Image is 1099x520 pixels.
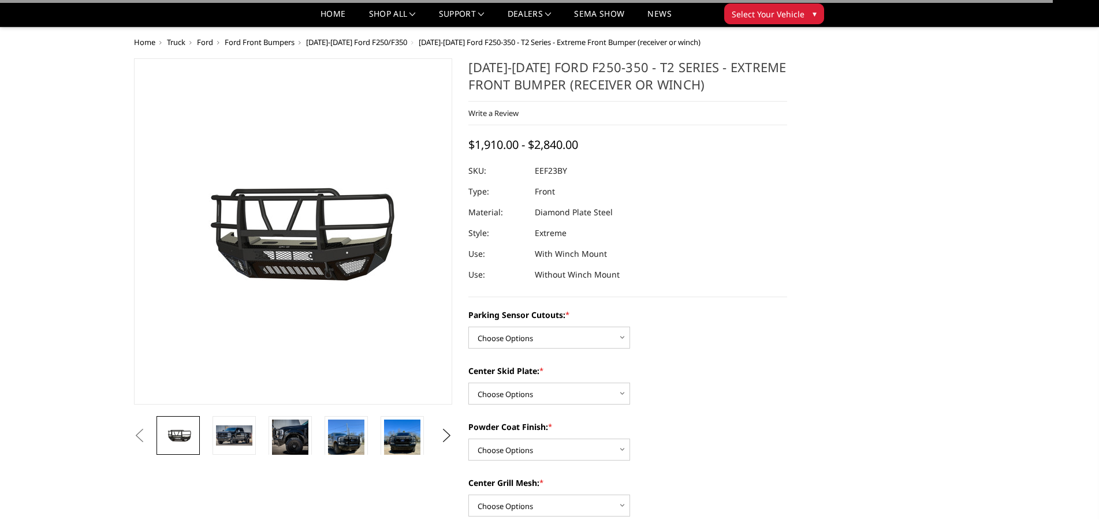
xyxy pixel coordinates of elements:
[321,10,345,27] a: Home
[328,420,364,468] img: 2023-2025 Ford F250-350 - T2 Series - Extreme Front Bumper (receiver or winch)
[369,10,416,27] a: shop all
[468,365,787,377] label: Center Skid Plate:
[535,202,613,223] dd: Diamond Plate Steel
[468,309,787,321] label: Parking Sensor Cutouts:
[131,427,148,444] button: Previous
[468,477,787,489] label: Center Grill Mesh:
[419,37,701,47] span: [DATE]-[DATE] Ford F250-350 - T2 Series - Extreme Front Bumper (receiver or winch)
[468,137,578,152] span: $1,910.00 - $2,840.00
[468,421,787,433] label: Powder Coat Finish:
[272,420,308,456] img: 2023-2025 Ford F250-350 - T2 Series - Extreme Front Bumper (receiver or winch)
[438,427,455,444] button: Next
[574,10,624,27] a: SEMA Show
[468,223,526,244] dt: Style:
[468,58,787,102] h1: [DATE]-[DATE] Ford F250-350 - T2 Series - Extreme Front Bumper (receiver or winch)
[535,181,555,202] dd: Front
[134,58,453,405] a: 2023-2025 Ford F250-350 - T2 Series - Extreme Front Bumper (receiver or winch)
[306,37,407,47] a: [DATE]-[DATE] Ford F250/F350
[384,420,420,468] img: 2023-2025 Ford F250-350 - T2 Series - Extreme Front Bumper (receiver or winch)
[1041,465,1099,520] iframe: Chat Widget
[160,425,196,446] img: 2023-2025 Ford F250-350 - T2 Series - Extreme Front Bumper (receiver or winch)
[134,37,155,47] a: Home
[468,160,526,181] dt: SKU:
[535,244,607,264] dd: With Winch Mount
[468,264,526,285] dt: Use:
[508,10,552,27] a: Dealers
[647,10,671,27] a: News
[468,181,526,202] dt: Type:
[468,108,519,118] a: Write a Review
[468,202,526,223] dt: Material:
[468,244,526,264] dt: Use:
[724,3,824,24] button: Select Your Vehicle
[216,425,252,445] img: 2023-2025 Ford F250-350 - T2 Series - Extreme Front Bumper (receiver or winch)
[535,160,567,181] dd: EEF23BY
[439,10,485,27] a: Support
[225,37,295,47] a: Ford Front Bumpers
[813,8,817,20] span: ▾
[732,8,804,20] span: Select Your Vehicle
[167,37,185,47] a: Truck
[197,37,213,47] a: Ford
[535,264,620,285] dd: Without Winch Mount
[535,223,567,244] dd: Extreme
